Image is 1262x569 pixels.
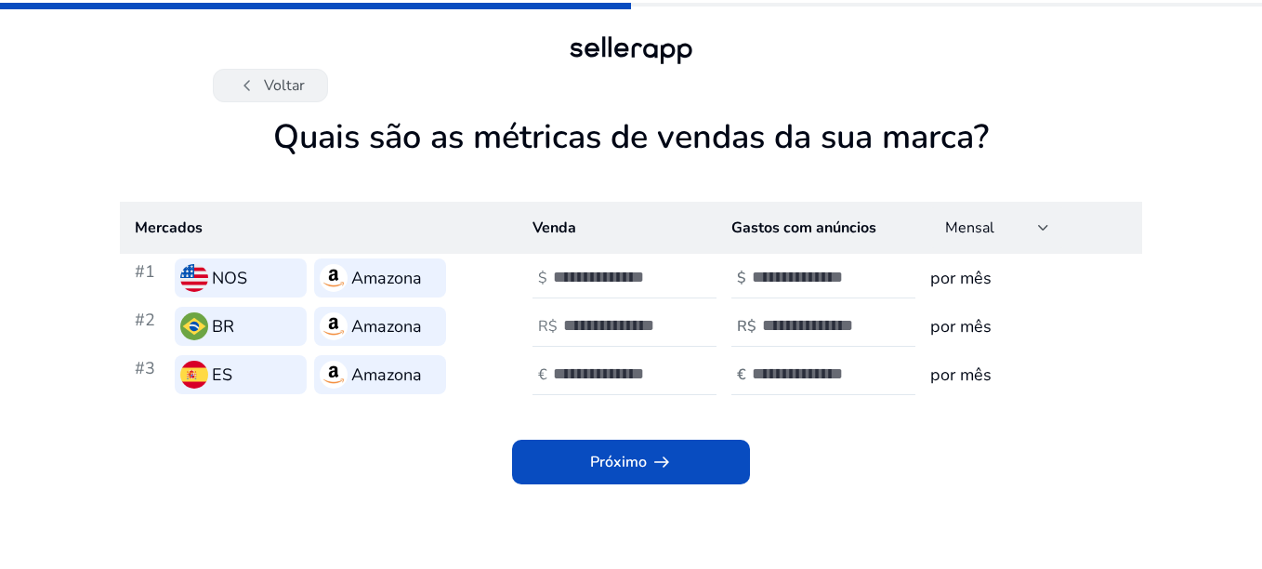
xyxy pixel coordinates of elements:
h3: por mês [930,362,1127,388]
h4: € [737,366,746,384]
h3: Amazona [351,265,422,291]
img: es.svg [180,361,208,389]
h4: $ [538,270,547,287]
h3: Amazona [351,362,422,388]
h4: R$ [737,318,756,336]
h3: #2 [135,307,167,346]
h4: R$ [538,318,558,336]
h3: por mês [930,265,1127,291]
h3: NOS [212,265,247,291]
h3: Amazona [351,313,422,339]
h3: por mês [930,313,1127,339]
font: Voltar [264,74,305,97]
button: chevron_leftVoltar [213,69,328,102]
font: Próximo [590,451,647,473]
h4: € [538,366,547,384]
span: arrow_right_alt [651,451,673,473]
h3: #1 [135,258,167,298]
h1: Quais são as métricas de vendas da sua marca? [120,117,1142,202]
img: us.svg [180,264,208,292]
th: Gastos com anúncios [716,202,915,254]
h4: $ [737,270,746,287]
span: Mensal [945,218,994,238]
th: Mercados [120,202,518,254]
button: Próximoarrow_right_alt [512,440,750,484]
th: Venda [518,202,716,254]
h3: #3 [135,355,167,394]
img: br.svg [180,312,208,340]
h3: BR [212,313,234,339]
span: chevron_left [236,74,258,97]
h3: ES [212,362,232,388]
